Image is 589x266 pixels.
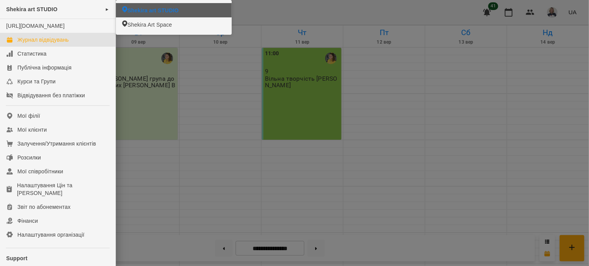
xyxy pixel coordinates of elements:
div: Відвідування без платіжки [17,91,85,99]
div: Розсилки [17,154,41,161]
span: Shekira art STUDIO [127,7,179,14]
span: Shekira Art Space [127,21,172,29]
div: Журнал відвідувань [17,36,69,44]
div: Мої філії [17,112,40,120]
a: [URL][DOMAIN_NAME] [6,23,65,29]
div: Статистика [17,50,47,58]
div: Залучення/Утримання клієнтів [17,140,96,147]
span: Shekira art STUDIO [6,6,58,12]
div: Мої клієнти [17,126,47,134]
div: Звіт по абонементах [17,203,71,211]
div: Публічна інформація [17,64,71,71]
div: Мої співробітники [17,168,63,175]
p: Support [6,254,109,262]
span: ► [105,6,109,12]
div: Налаштування Цін та [PERSON_NAME] [17,181,109,197]
div: Фінанси [17,217,38,225]
div: Курси та Групи [17,78,56,85]
div: Налаштування організації [17,231,85,239]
